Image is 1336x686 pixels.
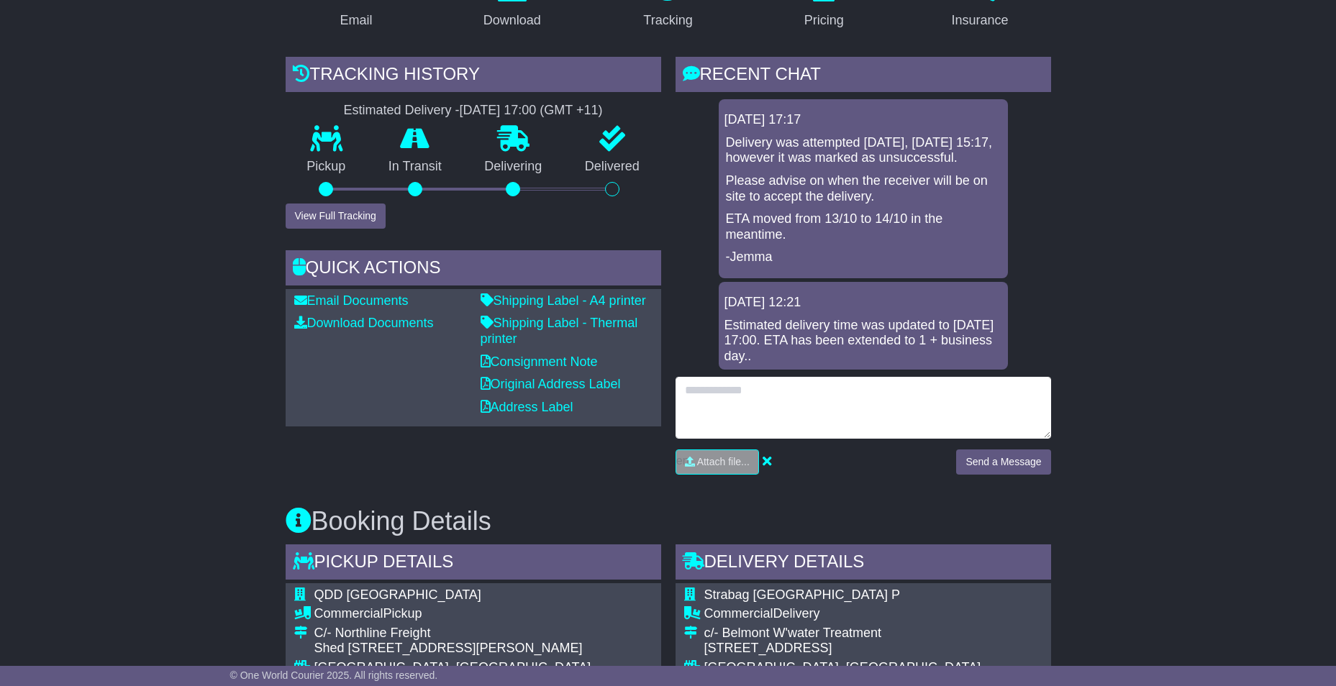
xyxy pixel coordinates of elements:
[340,11,372,30] div: Email
[676,57,1051,96] div: RECENT CHAT
[314,606,383,621] span: Commercial
[286,57,661,96] div: Tracking history
[724,318,1002,365] div: Estimated delivery time was updated to [DATE] 17:00. ETA has been extended to 1 + business day..
[726,173,1001,204] p: Please advise on when the receiver will be on site to accept the delivery.
[643,11,692,30] div: Tracking
[704,606,773,621] span: Commercial
[481,293,646,308] a: Shipping Label - A4 printer
[286,159,368,175] p: Pickup
[294,316,434,330] a: Download Documents
[314,606,591,622] div: Pickup
[724,112,1002,128] div: [DATE] 17:17
[704,641,981,657] div: [STREET_ADDRESS]
[952,11,1009,30] div: Insurance
[483,11,541,30] div: Download
[286,507,1051,536] h3: Booking Details
[286,103,661,119] div: Estimated Delivery -
[563,159,661,175] p: Delivered
[726,211,1001,242] p: ETA moved from 13/10 to 14/10 in the meantime.
[676,544,1051,583] div: Delivery Details
[726,250,1001,265] p: -Jemma
[726,135,1001,166] p: Delivery was attempted [DATE], [DATE] 15:17, however it was marked as unsuccessful.
[704,587,900,602] span: Strabag [GEOGRAPHIC_DATA] P
[314,587,481,602] span: QDD [GEOGRAPHIC_DATA]
[286,250,661,289] div: Quick Actions
[463,159,564,175] p: Delivering
[314,626,591,641] div: C/- Northline Freight
[286,203,386,229] button: View Full Tracking
[481,316,638,346] a: Shipping Label - Thermal printer
[804,11,844,30] div: Pricing
[704,660,981,676] div: [GEOGRAPHIC_DATA], [GEOGRAPHIC_DATA]
[724,295,1002,311] div: [DATE] 12:21
[481,377,621,391] a: Original Address Label
[956,449,1050,475] button: Send a Message
[286,544,661,583] div: Pickup Details
[460,103,603,119] div: [DATE] 17:00 (GMT +11)
[481,400,573,414] a: Address Label
[704,606,981,622] div: Delivery
[314,641,591,657] div: Shed [STREET_ADDRESS][PERSON_NAME]
[230,669,438,681] span: © One World Courier 2025. All rights reserved.
[481,355,598,369] a: Consignment Note
[367,159,463,175] p: In Transit
[704,626,981,641] div: c/- Belmont W'water Treatment
[314,660,591,676] div: [GEOGRAPHIC_DATA], [GEOGRAPHIC_DATA]
[294,293,409,308] a: Email Documents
